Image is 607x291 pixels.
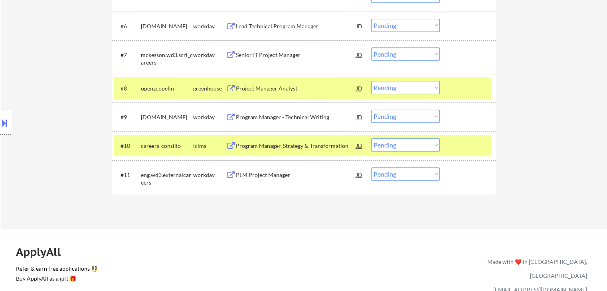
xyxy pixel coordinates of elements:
div: mckesson.wd3.scri_careers [141,51,193,67]
div: JD [356,167,364,182]
div: openzeppelin [141,85,193,92]
div: Made with ❤️ in [GEOGRAPHIC_DATA], [GEOGRAPHIC_DATA] [484,255,587,283]
div: ApplyAll [16,245,70,259]
div: #6 [121,22,134,30]
div: Senior IT Project Manager [236,51,356,59]
div: workday [193,113,226,121]
div: JD [356,81,364,95]
div: icims [193,142,226,150]
div: JD [356,110,364,124]
a: Buy ApplyAll as a gift 🎁 [16,274,96,284]
div: Lead Technical Program Manager [236,22,356,30]
div: eng.wd3.externalcareers [141,171,193,187]
div: careers-consilio [141,142,193,150]
div: Program Manager - Technical Writing [236,113,356,121]
div: greenhouse [193,85,226,92]
div: JD [356,19,364,33]
a: Refer & earn free applications 👯‍♀️ [16,266,320,274]
div: Project Manager Analyst [236,85,356,92]
div: JD [356,138,364,153]
div: Buy ApplyAll as a gift 🎁 [16,276,96,281]
div: JD [356,47,364,62]
div: Program Manager, Strategy & Transformation [236,142,356,150]
div: workday [193,171,226,179]
div: PLM Project Manager [236,171,356,179]
div: workday [193,51,226,59]
div: workday [193,22,226,30]
div: [DOMAIN_NAME] [141,22,193,30]
div: [DOMAIN_NAME] [141,113,193,121]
